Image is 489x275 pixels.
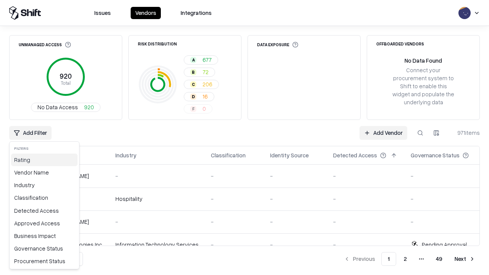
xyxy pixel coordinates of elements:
[11,255,78,267] div: Procurement Status
[11,230,78,242] div: Business Impact
[11,166,78,179] div: Vendor Name
[11,154,78,166] div: Rating
[11,143,78,154] div: Filters
[11,242,78,255] div: Governance Status
[11,191,78,204] div: Classification
[9,141,79,269] div: Add Filter
[11,204,78,217] div: Detected Access
[11,217,78,230] div: Approved Access
[11,179,78,191] div: Industry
